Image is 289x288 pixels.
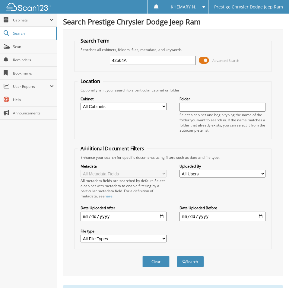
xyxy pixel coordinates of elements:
span: Help [13,97,54,102]
input: end [179,212,265,221]
span: Scan [13,44,54,49]
span: KHEMARY N. [171,5,196,9]
div: Optionally limit your search to a particular cabinet or folder [78,88,268,93]
span: Advanced Search [212,58,239,63]
h1: Search Prestige Chrysler Dodge Jeep Ram [63,17,283,27]
span: User Reports [13,84,49,89]
label: Date Uploaded Before [179,205,265,210]
label: Cabinet [81,96,166,101]
label: Metadata [81,164,166,169]
label: File type [81,229,166,234]
span: Reminders [13,57,54,62]
span: Prestige Chrysler Dodge Jeep Ram [214,5,283,9]
div: Enhance your search for specific documents using filters such as date and file type. [78,155,268,160]
div: Select a cabinet and begin typing the name of the folder you want to search in. If the name match... [179,112,265,133]
input: start [81,212,166,221]
button: Clear [142,256,170,267]
label: Uploaded By [179,164,265,169]
span: Search [13,31,53,36]
div: All metadata fields are searched by default. Select a cabinet with metadata to enable filtering b... [81,178,166,199]
label: Folder [179,96,265,101]
legend: Search Term [78,37,113,44]
a: here [105,194,113,199]
label: Date Uploaded After [81,205,166,210]
span: Announcements [13,110,54,116]
img: scan123-logo-white.svg [6,3,51,11]
span: Bookmarks [13,71,54,76]
legend: Additional Document Filters [78,145,147,152]
legend: Location [78,78,103,85]
div: Searches all cabinets, folders, files, metadata, and keywords [78,47,268,52]
span: Cabinets [13,18,49,23]
button: Search [177,256,204,267]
